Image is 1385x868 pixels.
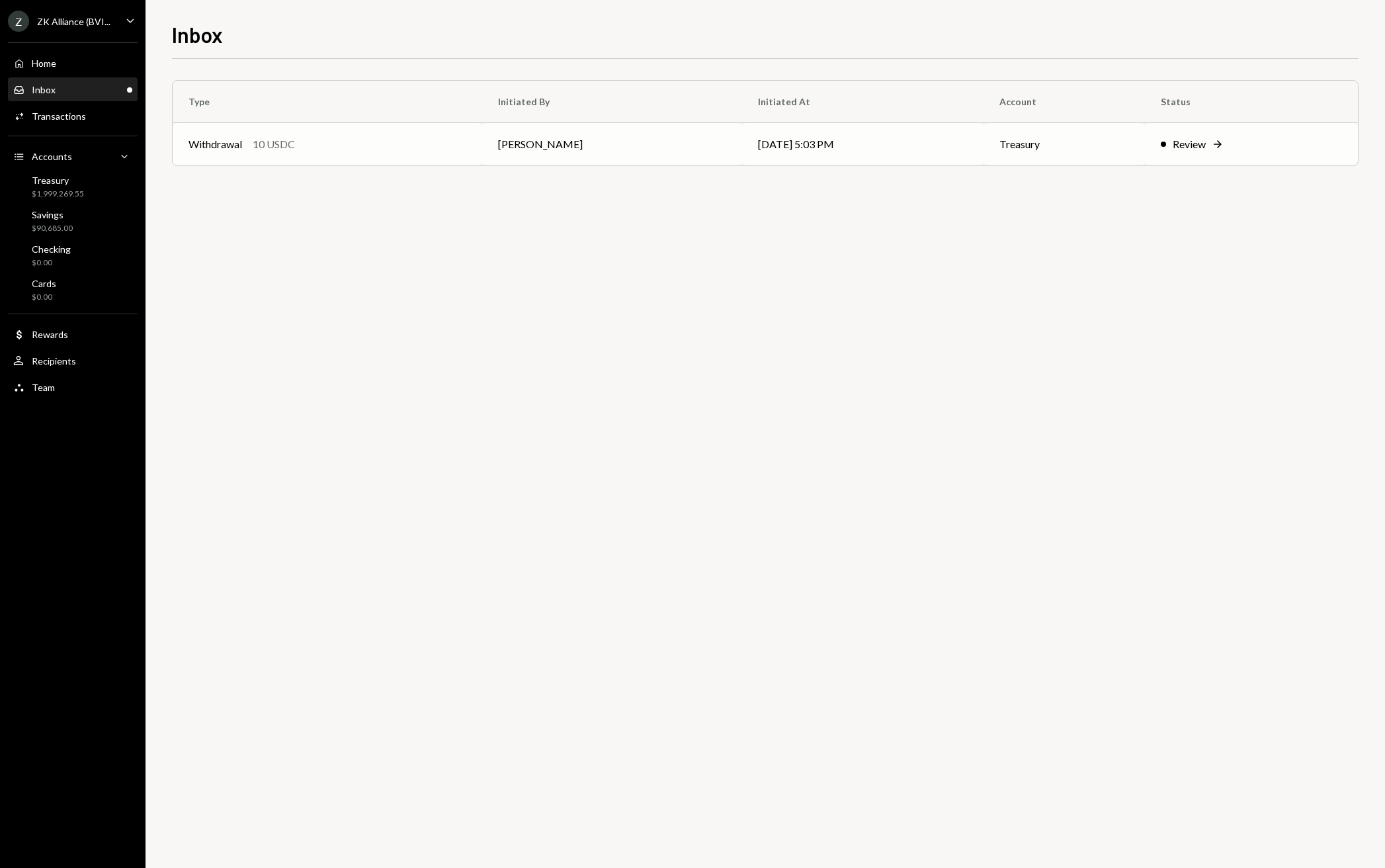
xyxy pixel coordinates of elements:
td: Treasury [984,123,1145,165]
div: Review [1173,136,1206,152]
th: Initiated At [742,81,984,123]
div: Checking [32,243,71,255]
div: $90,685.00 [32,223,73,234]
div: Treasury [32,175,84,186]
a: Checking$0.00 [8,239,138,271]
th: Status [1145,81,1358,123]
div: Savings [32,209,73,220]
a: Rewards [8,322,138,346]
a: Accounts [8,144,138,168]
div: Z [8,11,29,32]
td: [PERSON_NAME] [482,123,743,165]
a: Transactions [8,104,138,128]
a: Home [8,51,138,75]
div: Home [32,58,56,69]
div: Accounts [32,151,72,162]
div: $0.00 [32,292,56,303]
a: Cards$0.00 [8,274,138,306]
div: Transactions [32,110,86,122]
div: ZK Alliance (BVI... [37,16,110,27]
a: Recipients [8,349,138,372]
div: $1,999,269.55 [32,189,84,200]
h1: Inbox [172,21,223,48]
div: Cards [32,278,56,289]
td: [DATE] 5:03 PM [742,123,984,165]
div: 10 USDC [253,136,295,152]
div: Withdrawal [189,136,242,152]
div: $0.00 [32,257,71,269]
div: Team [32,382,55,393]
div: Recipients [32,355,76,367]
div: Rewards [32,329,68,340]
a: Inbox [8,77,138,101]
a: Team [8,375,138,399]
a: Treasury$1,999,269.55 [8,171,138,202]
th: Account [984,81,1145,123]
a: Savings$90,685.00 [8,205,138,237]
th: Initiated By [482,81,743,123]
div: Inbox [32,84,56,95]
th: Type [173,81,482,123]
